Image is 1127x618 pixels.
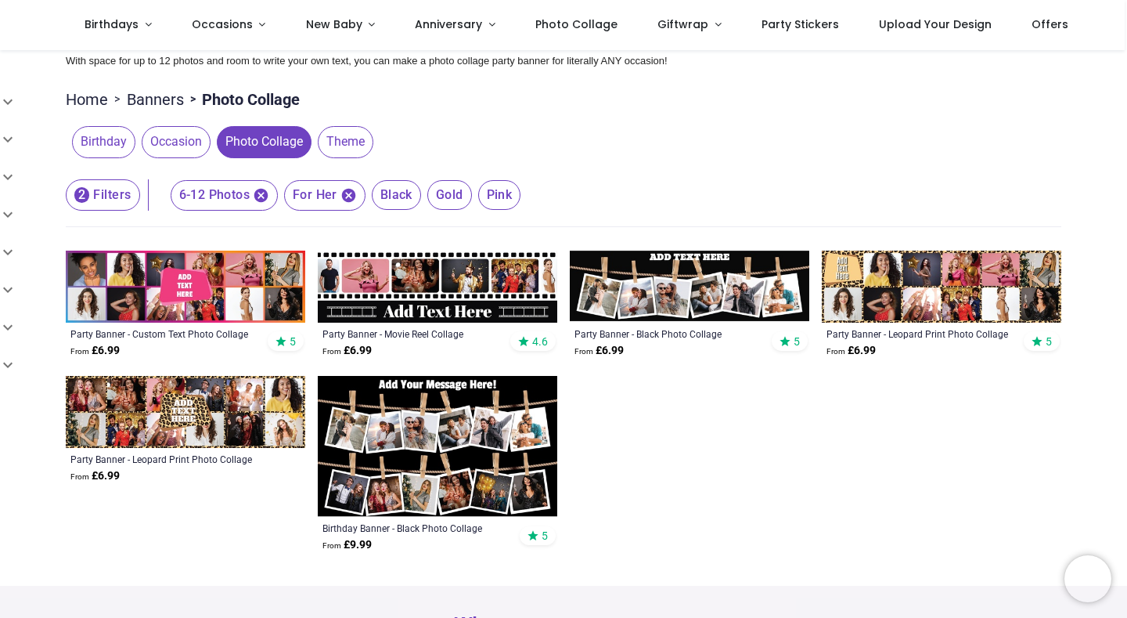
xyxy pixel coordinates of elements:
[1032,16,1068,32] span: Offers
[135,126,211,157] button: Occasion
[570,251,809,323] img: Personalised Party Banner - Black Photo Collage - 6 Photo Upload
[318,126,373,157] span: Theme
[66,89,108,110] a: Home
[66,376,305,448] img: Personalised Party Banner - Leopard Print Photo Collage - Custom Text & 12 Photo Upload
[142,126,211,157] span: Occasion
[290,334,296,349] span: 5
[322,347,341,356] span: From
[284,180,365,211] span: For Her
[70,468,120,484] strong: £ 6.99
[171,180,278,211] span: 6-12 Photos
[70,347,89,356] span: From
[306,16,362,32] span: New Baby
[657,16,708,32] span: Giftwrap
[478,180,521,210] span: Pink
[70,343,120,359] strong: £ 6.99
[415,16,482,32] span: Anniversary
[217,126,311,157] span: Photo Collage
[427,180,472,210] span: Gold
[372,180,421,210] span: Black
[318,251,557,323] img: Personalised Party Banner - Movie Reel Collage - 6 Photo Upload
[574,327,758,340] a: Party Banner - Black Photo Collage
[826,343,876,359] strong: £ 6.99
[532,334,548,349] span: 4.6
[574,347,593,356] span: From
[322,343,372,359] strong: £ 6.99
[66,126,135,157] button: Birthday
[535,16,618,32] span: Photo Collage
[192,16,253,32] span: Occasions
[311,126,373,157] button: Theme
[70,472,89,481] span: From
[184,92,202,107] span: >
[74,187,89,203] span: 2
[879,16,992,32] span: Upload Your Design
[322,541,341,550] span: From
[1064,555,1111,602] iframe: Brevo live chat
[108,92,127,107] span: >
[794,334,800,349] span: 5
[1046,334,1052,349] span: 5
[70,453,254,465] a: Party Banner - Leopard Print Photo Collage
[184,89,300,110] li: Photo Collage
[322,537,372,553] strong: £ 9.99
[211,126,311,157] button: Photo Collage
[826,347,845,356] span: From
[66,55,668,67] span: With space for up to 12 photos and room to write your own text, you can make a photo collage part...
[762,16,839,32] span: Party Stickers
[70,327,254,340] a: Party Banner - Custom Text Photo Collage
[127,89,184,110] a: Banners
[574,343,624,359] strong: £ 6.99
[822,251,1061,323] img: Personalised Party Banner - Leopard Print Photo Collage - 11 Photo Upload
[85,16,139,32] span: Birthdays
[322,522,506,534] a: Birthday Banner - Black Photo Collage
[66,179,140,211] button: 2Filters
[542,529,548,543] span: 5
[826,327,1010,340] a: Party Banner - Leopard Print Photo Collage
[318,376,557,517] img: Personalised Birthday Backdrop Banner - Black Photo Collage - 12 Photo Upload
[72,126,135,157] span: Birthday
[322,327,506,340] a: Party Banner - Movie Reel Collage
[66,251,305,323] img: Personalised Party Banner - Custom Text Photo Collage - 12 Photo Upload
